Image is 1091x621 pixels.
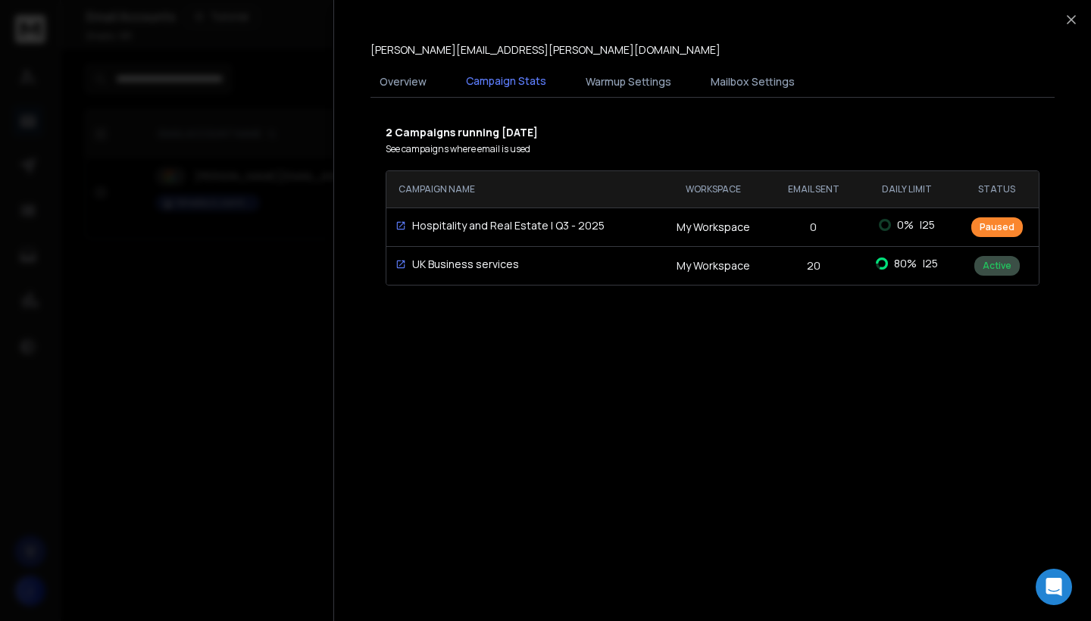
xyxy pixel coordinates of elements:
button: Warmup Settings [577,65,680,98]
th: Workspace [658,171,768,208]
th: EMAIL SENT [768,171,859,208]
td: UK Business services [386,248,629,281]
div: Open Intercom Messenger [1036,569,1072,605]
td: | 25 [859,247,955,280]
td: My Workspace [658,208,768,246]
td: My Workspace [658,246,768,285]
th: CAMPAIGN NAME [386,171,658,208]
p: Campaigns running [DATE] [386,125,1039,140]
td: Hospitality and Real Estate | Q3 - 2025 [386,209,629,242]
button: Overview [370,65,436,98]
th: DAILY LIMIT [859,171,955,208]
div: Paused [971,217,1023,237]
b: 2 [386,125,395,139]
span: 0 % [897,217,914,232]
th: STATUS [955,171,1039,208]
td: 20 [768,246,859,285]
td: | 25 [859,208,955,242]
td: 0 [768,208,859,246]
button: Campaign Stats [457,64,555,99]
p: [PERSON_NAME][EMAIL_ADDRESS][PERSON_NAME][DOMAIN_NAME] [370,42,721,58]
button: Mailbox Settings [702,65,804,98]
span: 80 % [894,256,917,271]
div: Active [974,256,1020,276]
p: See campaigns where email is used [386,143,1039,155]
